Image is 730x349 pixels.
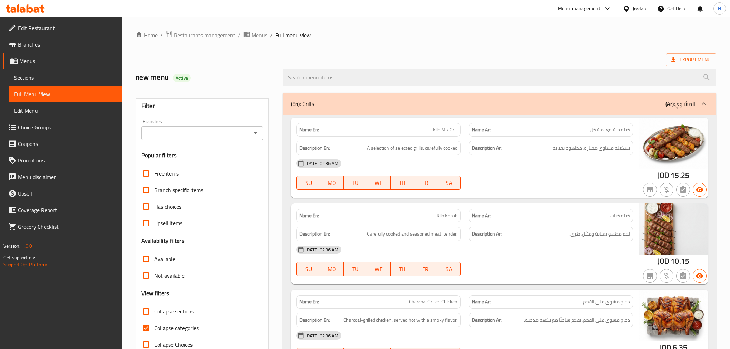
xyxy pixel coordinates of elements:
[299,178,317,188] span: SU
[583,298,630,306] span: دجاج مشوي على الفحم
[367,176,391,190] button: WE
[343,316,457,325] span: Charcoal-grilled chicken, served hot with a smoky flavor.
[671,169,689,182] span: 15.25
[610,212,630,219] span: كيلو كباب
[440,178,458,188] span: SA
[173,74,191,82] div: Active
[299,126,319,133] strong: Name En:
[136,31,716,40] nav: breadcrumb
[3,136,122,152] a: Coupons
[633,5,646,12] div: Jordan
[472,144,502,152] strong: Description Ar:
[437,212,457,219] span: Kilo Kebab
[299,264,317,274] span: SU
[141,151,263,159] h3: Popular filters
[303,332,341,339] span: [DATE] 02:36 AM
[238,31,240,39] li: /
[299,230,330,238] strong: Description En:
[569,230,630,238] span: لحم مطهو بعناية ومتبّل، طري.
[18,156,116,164] span: Promotions
[296,176,320,190] button: SU
[136,31,158,39] a: Home
[299,144,330,152] strong: Description En:
[141,237,185,245] h3: Availability filters
[299,212,319,219] strong: Name En:
[553,144,630,152] span: تشكيلة مشاوي مختارة، مطهوة بعناية
[299,316,330,325] strong: Description En:
[19,57,116,65] span: Menus
[3,36,122,53] a: Branches
[346,178,364,188] span: TU
[173,75,191,81] span: Active
[658,169,669,182] span: JOD
[303,247,341,253] span: [DATE] 02:36 AM
[393,264,411,274] span: TH
[472,298,491,306] strong: Name Ar:
[665,99,675,109] b: (Ar):
[154,219,182,227] span: Upsell items
[643,183,657,197] button: Not branch specific item
[283,69,716,86] input: search
[639,290,708,341] img: %D8%AF%D8%AC%D8%A7%D8%AC_%D9%85%D8%B4%D9%88%D9%8A_%D8%B9%D9%84%D9%89_%D8%A7%D9%84%D9%81%D8%AD%D9%...
[718,5,721,12] span: N
[3,152,122,169] a: Promotions
[251,128,260,138] button: Open
[154,307,194,316] span: Collapse sections
[154,255,175,263] span: Available
[409,298,457,306] span: Charcoal Grilled Chicken
[18,123,116,131] span: Choice Groups
[3,185,122,202] a: Upsell
[440,264,458,274] span: SA
[3,202,122,218] a: Coverage Report
[676,183,690,197] button: Not has choices
[18,189,116,198] span: Upsell
[3,218,122,235] a: Grocery Checklist
[154,186,203,194] span: Branch specific items
[141,99,263,113] div: Filter
[154,340,193,349] span: Collapse Choices
[367,144,457,152] span: A selection of selected grills, carefully cooked
[296,262,320,276] button: SU
[3,119,122,136] a: Choice Groups
[21,241,32,250] span: 1.0.0
[243,31,267,40] a: Menus
[3,53,122,69] a: Menus
[639,118,708,169] img: %D9%83%D9%8A%D9%84%D9%88_%D9%85%D8%B4%D8%A7%D9%88%D9%8A_%D9%85%D8%B4%D9%83%D9%8463894646156749055...
[391,176,414,190] button: TH
[370,178,388,188] span: WE
[270,31,273,39] li: /
[660,183,673,197] button: Purchased item
[414,262,437,276] button: FR
[18,173,116,181] span: Menu disclaimer
[433,126,457,133] span: Kilo Mix Grill
[639,203,708,255] img: %D9%83%D9%8A%D9%84%D9%88_%D9%83%D8%A8%D8%A7%D8%A8638946461624988724.jpg
[136,72,275,82] h2: new menu
[14,90,116,98] span: Full Menu View
[391,262,414,276] button: TH
[370,264,388,274] span: WE
[154,169,179,178] span: Free items
[472,212,491,219] strong: Name Ar:
[3,169,122,185] a: Menu disclaimer
[14,73,116,82] span: Sections
[3,253,35,262] span: Get support on:
[346,264,364,274] span: TU
[166,31,235,40] a: Restaurants management
[417,264,435,274] span: FR
[160,31,163,39] li: /
[303,160,341,167] span: [DATE] 02:36 AM
[9,102,122,119] a: Edit Menu
[323,264,341,274] span: MO
[590,126,630,133] span: كيلو مشاوي مشكل
[472,230,502,238] strong: Description Ar:
[18,140,116,148] span: Coupons
[275,31,311,39] span: Full menu view
[643,269,657,283] button: Not branch specific item
[437,176,461,190] button: SA
[344,176,367,190] button: TU
[417,178,435,188] span: FR
[174,31,235,39] span: Restaurants management
[283,93,716,115] div: (En): Grills(Ar):المشاوي
[3,20,122,36] a: Edit Restaurant
[299,298,319,306] strong: Name En:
